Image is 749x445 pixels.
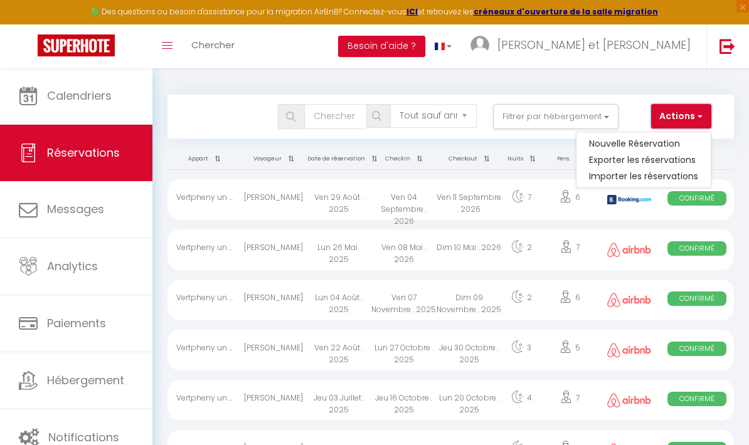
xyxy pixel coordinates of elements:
a: Chercher [182,24,244,68]
img: Super Booking [38,34,115,56]
button: Besoin d'aide ? [338,36,425,57]
img: logout [720,38,735,54]
span: Chercher [191,38,235,51]
span: [PERSON_NAME] et [PERSON_NAME] [497,37,691,53]
img: ... [470,36,489,55]
a: Nouvelle Réservation [576,135,711,152]
a: ICI [406,6,418,17]
a: Exporter les réservations [576,152,711,168]
a: ... [PERSON_NAME] et [PERSON_NAME] [461,24,706,68]
a: créneaux d'ouverture de la salle migration [474,6,658,17]
a: Importer les réservations [576,168,711,184]
button: Ouvrir le widget de chat LiveChat [10,5,48,43]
